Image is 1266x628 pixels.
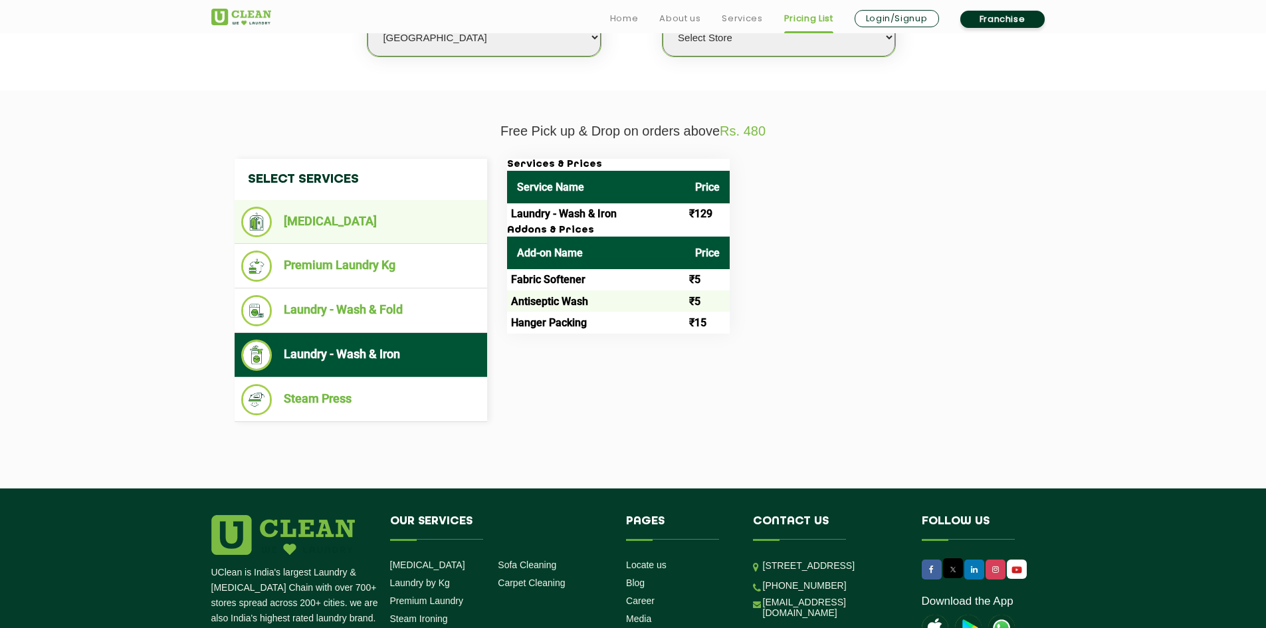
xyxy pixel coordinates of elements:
[626,577,645,588] a: Blog
[922,515,1039,540] h4: Follow us
[1008,563,1025,577] img: UClean Laundry and Dry Cleaning
[507,159,730,171] h3: Services & Prices
[235,159,487,200] h4: Select Services
[626,515,733,540] h4: Pages
[626,595,655,606] a: Career
[507,171,685,203] th: Service Name
[390,515,607,540] h4: Our Services
[211,565,380,626] p: UClean is India's largest Laundry & [MEDICAL_DATA] Chain with over 700+ stores spread across 200+...
[498,577,565,588] a: Carpet Cleaning
[390,577,450,588] a: Laundry by Kg
[720,124,766,138] span: Rs. 480
[241,251,272,282] img: Premium Laundry Kg
[685,269,730,290] td: ₹5
[390,560,465,570] a: [MEDICAL_DATA]
[507,225,730,237] h3: Addons & Prices
[960,11,1045,28] a: Franchise
[241,295,272,326] img: Laundry - Wash & Fold
[241,384,480,415] li: Steam Press
[390,595,464,606] a: Premium Laundry
[241,340,272,371] img: Laundry - Wash & Iron
[610,11,639,27] a: Home
[626,560,667,570] a: Locate us
[241,251,480,282] li: Premium Laundry Kg
[241,207,272,237] img: Dry Cleaning
[507,203,685,225] td: Laundry - Wash & Iron
[507,237,685,269] th: Add-on Name
[685,203,730,225] td: ₹129
[241,207,480,237] li: [MEDICAL_DATA]
[753,515,902,540] h4: Contact us
[211,124,1055,139] p: Free Pick up & Drop on orders above
[507,290,685,312] td: Antiseptic Wash
[211,9,271,25] img: UClean Laundry and Dry Cleaning
[685,171,730,203] th: Price
[922,595,1013,608] a: Download the App
[241,295,480,326] li: Laundry - Wash & Fold
[685,312,730,333] td: ₹15
[763,558,902,574] p: [STREET_ADDRESS]
[241,340,480,371] li: Laundry - Wash & Iron
[784,11,833,27] a: Pricing List
[626,613,651,624] a: Media
[763,597,902,618] a: [EMAIL_ADDRESS][DOMAIN_NAME]
[763,580,847,591] a: [PHONE_NUMBER]
[855,10,939,27] a: Login/Signup
[659,11,700,27] a: About us
[507,312,685,333] td: Hanger Packing
[507,269,685,290] td: Fabric Softener
[211,515,355,555] img: logo.png
[685,237,730,269] th: Price
[685,290,730,312] td: ₹5
[241,384,272,415] img: Steam Press
[390,613,448,624] a: Steam Ironing
[498,560,556,570] a: Sofa Cleaning
[722,11,762,27] a: Services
